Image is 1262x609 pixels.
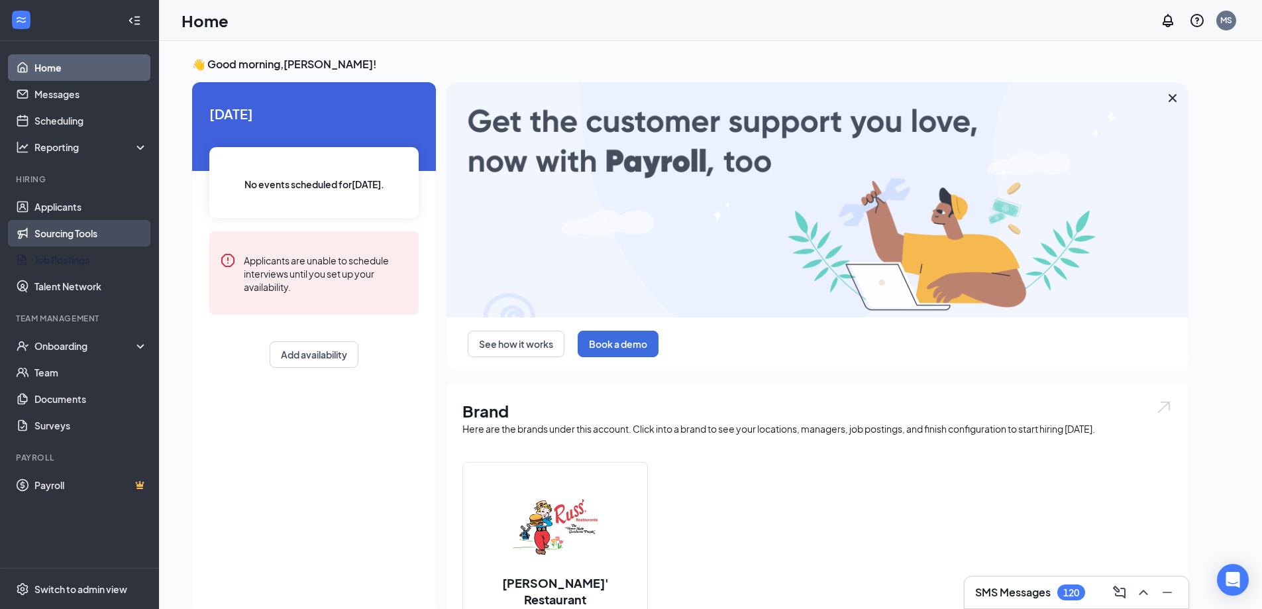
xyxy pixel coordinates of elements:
a: Job Postings [34,247,148,273]
div: Payroll [16,452,145,463]
a: Scheduling [34,107,148,134]
svg: Error [220,252,236,268]
button: ChevronUp [1133,582,1154,603]
button: Add availability [270,341,358,368]
h3: 👋 Good morning, [PERSON_NAME] ! [192,57,1188,72]
a: Documents [34,386,148,412]
a: Home [34,54,148,81]
a: Talent Network [34,273,148,300]
button: Book a demo [578,331,658,357]
h2: [PERSON_NAME]' Restaurant [463,575,647,608]
svg: UserCheck [16,339,29,353]
button: ComposeMessage [1109,582,1130,603]
span: No events scheduled for [DATE] . [244,177,384,192]
img: payroll-large.gif [447,82,1188,317]
a: Applicants [34,194,148,220]
img: open.6027fd2a22e1237b5b06.svg [1155,400,1173,415]
div: Open Intercom Messenger [1217,564,1249,596]
div: Onboarding [34,339,136,353]
span: [DATE] [209,103,419,124]
svg: Cross [1165,90,1181,106]
svg: Minimize [1159,584,1175,600]
svg: Notifications [1160,13,1176,28]
div: Here are the brands under this account. Click into a brand to see your locations, managers, job p... [462,422,1173,435]
div: Applicants are unable to schedule interviews until you set up your availability. [244,252,408,294]
div: MS [1220,15,1232,26]
div: Reporting [34,140,148,154]
div: Team Management [16,313,145,324]
button: See how it works [468,331,564,357]
svg: Settings [16,582,29,596]
a: Surveys [34,412,148,439]
div: Hiring [16,174,145,185]
svg: QuestionInfo [1189,13,1205,28]
a: PayrollCrown [34,472,148,498]
svg: ChevronUp [1135,584,1151,600]
a: Sourcing Tools [34,220,148,247]
a: Messages [34,81,148,107]
svg: WorkstreamLogo [15,13,28,27]
h1: Brand [462,400,1173,422]
img: Russ' Restaurant [513,484,598,569]
div: 120 [1063,587,1079,598]
a: Team [34,359,148,386]
svg: Collapse [128,14,141,27]
div: Switch to admin view [34,582,127,596]
h1: Home [182,9,229,32]
h3: SMS Messages [975,585,1051,600]
svg: ComposeMessage [1112,584,1128,600]
button: Minimize [1157,582,1178,603]
svg: Analysis [16,140,29,154]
